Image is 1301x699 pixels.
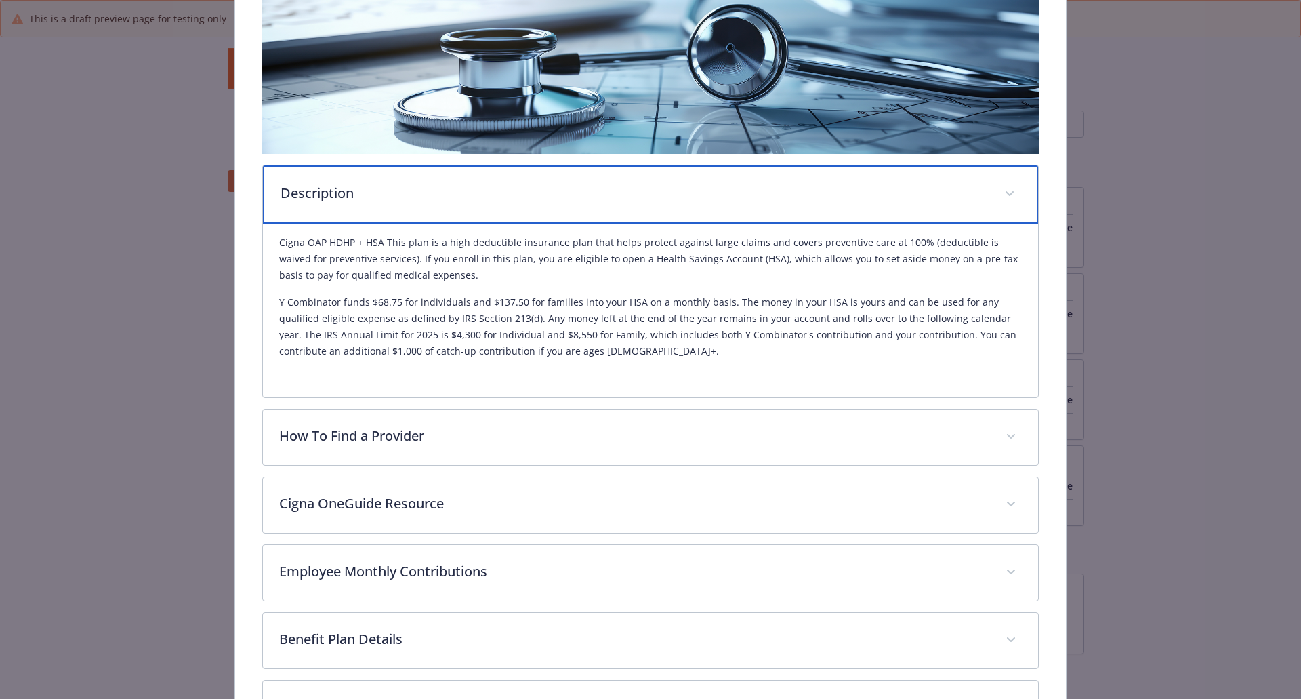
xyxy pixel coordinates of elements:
[263,477,1039,533] div: Cigna OneGuide Resource
[279,629,990,650] p: Benefit Plan Details
[279,426,990,446] p: How To Find a Provider
[279,494,990,514] p: Cigna OneGuide Resource
[263,165,1039,224] div: Description
[263,410,1039,465] div: How To Find a Provider
[281,183,989,203] p: Description
[279,294,1023,359] p: Y Combinator funds $68.75 for individuals and $137.50 for families into your HSA on a monthly bas...
[279,235,1023,283] p: Cigna OAP HDHP + HSA This plan is a high deductible insurance plan that helps protect against lar...
[263,224,1039,397] div: Description
[263,613,1039,668] div: Benefit Plan Details
[263,545,1039,601] div: Employee Monthly Contributions
[279,561,990,582] p: Employee Monthly Contributions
